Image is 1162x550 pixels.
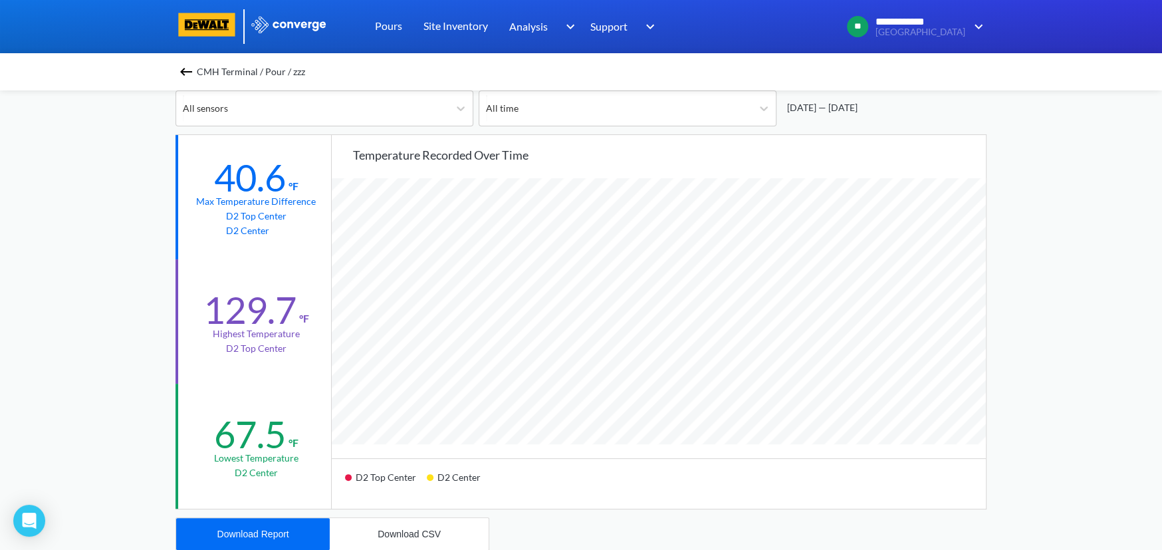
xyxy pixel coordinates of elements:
[178,64,194,80] img: backspace.svg
[590,18,628,35] span: Support
[486,101,519,116] div: All time
[427,467,491,498] div: D2 Center
[250,16,327,33] img: logo_ewhite.svg
[183,101,228,116] div: All sensors
[213,327,300,341] div: Highest temperature
[226,223,287,238] p: D2 Center
[378,529,441,539] div: Download CSV
[345,467,427,498] div: D2 Top Center
[203,287,296,333] div: 129.7
[196,194,316,209] div: Max temperature difference
[235,466,278,480] p: D2 Center
[875,27,965,37] span: [GEOGRAPHIC_DATA]
[226,209,287,223] p: D2 Top Center
[214,155,286,200] div: 40.6
[965,19,987,35] img: downArrow.svg
[176,518,330,550] button: Download Report
[637,19,658,35] img: downArrow.svg
[226,341,287,356] p: D2 Top Center
[214,451,298,466] div: Lowest temperature
[175,13,238,37] img: logo-dewalt.svg
[217,529,289,539] div: Download Report
[557,19,578,35] img: downArrow.svg
[197,63,305,81] span: CMH Terminal / Pour / zzz
[509,18,548,35] span: Analysis
[214,412,286,457] div: 67.5
[782,100,858,115] div: [DATE] — [DATE]
[330,518,489,550] button: Download CSV
[13,505,45,537] div: Open Intercom Messenger
[353,146,986,164] div: Temperature recorded over time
